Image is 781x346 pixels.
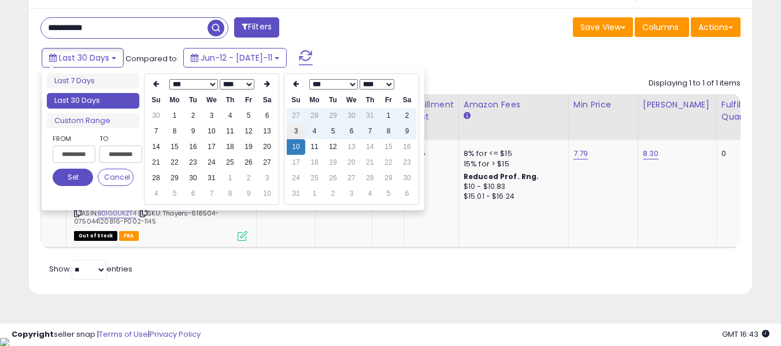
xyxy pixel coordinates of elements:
[147,92,165,108] th: Su
[409,148,450,159] div: 4.55
[305,124,324,139] td: 4
[464,99,564,111] div: Amazon Fees
[183,48,287,68] button: Jun-12 - [DATE]-11
[464,182,560,192] div: $10 - $10.83
[202,92,221,108] th: We
[722,329,769,340] span: 2025-08-11 16:43 GMT
[287,124,305,139] td: 3
[361,124,379,139] td: 7
[324,186,342,202] td: 2
[147,155,165,170] td: 21
[305,170,324,186] td: 25
[165,92,184,108] th: Mo
[379,108,398,124] td: 1
[239,170,258,186] td: 2
[398,124,416,139] td: 9
[379,186,398,202] td: 5
[258,186,276,202] td: 10
[147,108,165,124] td: 30
[221,139,239,155] td: 18
[202,124,221,139] td: 10
[287,155,305,170] td: 17
[324,170,342,186] td: 26
[184,124,202,139] td: 9
[287,186,305,202] td: 31
[464,172,539,181] b: Reduced Prof. Rng.
[99,133,134,144] label: To
[287,139,305,155] td: 10
[221,108,239,124] td: 4
[239,186,258,202] td: 9
[649,78,741,89] div: Displaying 1 to 1 of 1 items
[324,108,342,124] td: 29
[324,92,342,108] th: Tu
[47,93,139,109] li: Last 30 Days
[305,186,324,202] td: 1
[573,17,633,37] button: Save View
[287,170,305,186] td: 24
[98,169,134,186] button: Cancel
[342,155,361,170] td: 20
[721,99,761,123] div: Fulfillable Quantity
[642,21,679,33] span: Columns
[398,186,416,202] td: 6
[361,170,379,186] td: 28
[12,329,54,340] strong: Copyright
[258,108,276,124] td: 6
[150,329,201,340] a: Privacy Policy
[202,108,221,124] td: 3
[53,169,93,186] button: Set
[147,139,165,155] td: 14
[464,148,560,159] div: 8% for <= $15
[287,92,305,108] th: Su
[147,186,165,202] td: 4
[99,329,148,340] a: Terms of Use
[239,139,258,155] td: 19
[361,139,379,155] td: 14
[691,17,741,37] button: Actions
[221,155,239,170] td: 25
[573,99,633,111] div: Min Price
[184,155,202,170] td: 23
[643,99,712,111] div: [PERSON_NAME]
[147,124,165,139] td: 7
[147,170,165,186] td: 28
[239,155,258,170] td: 26
[324,124,342,139] td: 5
[305,139,324,155] td: 11
[342,92,361,108] th: We
[464,159,560,169] div: 15% for > $15
[74,148,247,240] div: ASIN:
[202,186,221,202] td: 7
[74,231,117,241] span: All listings that are currently out of stock and unavailable for purchase on Amazon
[342,186,361,202] td: 3
[165,186,184,202] td: 5
[324,155,342,170] td: 19
[379,155,398,170] td: 22
[464,111,471,121] small: Amazon Fees.
[165,124,184,139] td: 8
[361,155,379,170] td: 21
[379,139,398,155] td: 15
[42,48,124,68] button: Last 30 Days
[398,108,416,124] td: 2
[379,92,398,108] th: Fr
[165,108,184,124] td: 1
[361,186,379,202] td: 4
[573,148,588,159] a: 7.79
[361,92,379,108] th: Th
[643,148,659,159] a: 8.30
[184,186,202,202] td: 6
[258,139,276,155] td: 20
[53,133,93,144] label: From
[409,99,454,123] div: Fulfillment Cost
[342,170,361,186] td: 27
[379,124,398,139] td: 8
[184,92,202,108] th: Tu
[125,53,179,64] span: Compared to:
[165,155,184,170] td: 22
[221,186,239,202] td: 8
[342,108,361,124] td: 30
[119,231,139,241] span: FBA
[258,155,276,170] td: 27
